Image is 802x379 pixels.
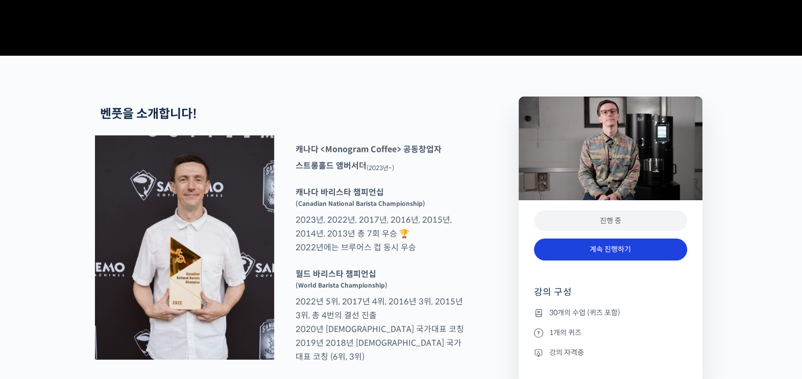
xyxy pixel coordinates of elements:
[290,267,470,364] p: 2022년 5위, 2017년 4위, 2016년 3위, 2015년 3위, 총 4번의 결선 진출 2020년 [DEMOGRAPHIC_DATA] 국가대표 코칭 2019년 2018년 ...
[534,239,687,260] a: 계속 진행하기
[296,269,376,279] strong: 월드 바리스타 챔피언십
[100,107,465,122] h2: 벤풋을 소개합니다!
[132,294,196,320] a: 설정
[534,210,687,231] div: 진행 중
[296,281,387,289] sup: (World Barista Championship)
[367,164,394,172] sub: (2023년~)
[534,326,687,339] li: 1개의 퀴즈
[296,187,384,198] strong: 캐나다 바리스타 챔피언십
[290,185,470,254] p: 2023년, 2022년, 2017년, 2016년, 2015년, 2014년, 2013년 총 7회 우승 🏆 2022년에는 브루어스 컵 동시 우승
[534,346,687,359] li: 강의 자격증
[67,294,132,320] a: 대화
[534,306,687,319] li: 30개의 수업 (퀴즈 포함)
[534,286,687,306] h4: 강의 구성
[296,200,425,207] sup: (Canadian National Barista Championship)
[3,294,67,320] a: 홈
[296,160,367,171] strong: 스트롱홀드 앰버서더
[93,310,106,318] span: 대화
[296,144,442,155] strong: 캐나다 <Monogram Coffee> 공동창업자
[158,310,170,318] span: 설정
[32,310,38,318] span: 홈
